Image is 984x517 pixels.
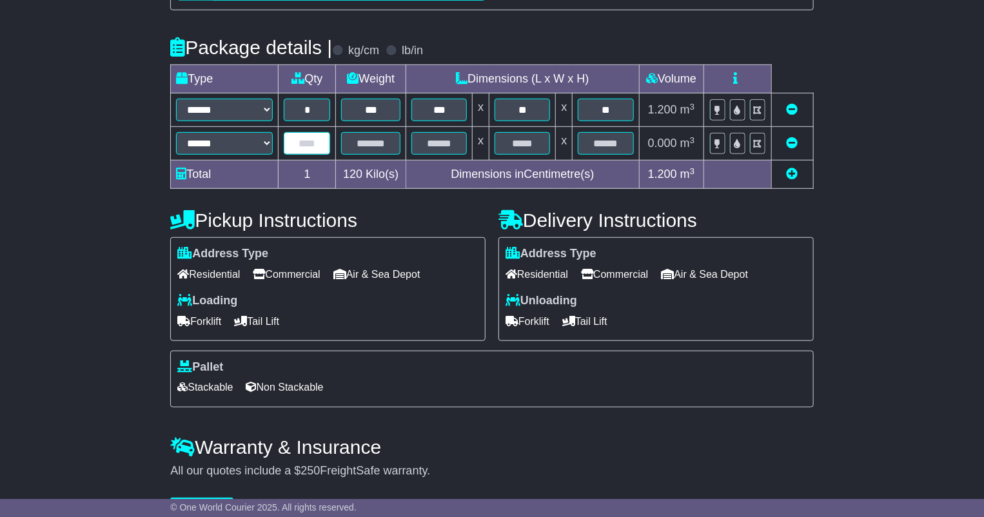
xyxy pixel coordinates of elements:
[171,65,279,93] td: Type
[787,168,798,180] a: Add new item
[473,127,489,161] td: x
[279,65,336,93] td: Qty
[506,264,568,284] span: Residential
[406,65,639,93] td: Dimensions (L x W x H)
[498,210,814,231] h4: Delivery Instructions
[661,264,748,284] span: Air & Sea Depot
[170,436,813,458] h4: Warranty & Insurance
[170,210,486,231] h4: Pickup Instructions
[690,102,695,112] sup: 3
[506,247,596,261] label: Address Type
[690,135,695,145] sup: 3
[680,137,695,150] span: m
[177,264,240,284] span: Residential
[562,311,607,331] span: Tail Lift
[680,103,695,116] span: m
[343,168,362,180] span: 120
[402,44,423,58] label: lb/in
[336,161,406,189] td: Kilo(s)
[253,264,320,284] span: Commercial
[170,464,813,478] div: All our quotes include a $ FreightSafe warranty.
[648,168,677,180] span: 1.200
[177,377,233,397] span: Stackable
[333,264,420,284] span: Air & Sea Depot
[406,161,639,189] td: Dimensions in Centimetre(s)
[177,360,223,375] label: Pallet
[177,294,237,308] label: Loading
[787,137,798,150] a: Remove this item
[279,161,336,189] td: 1
[556,93,573,127] td: x
[581,264,648,284] span: Commercial
[171,161,279,189] td: Total
[300,464,320,477] span: 250
[170,37,332,58] h4: Package details |
[348,44,379,58] label: kg/cm
[246,377,324,397] span: Non Stackable
[506,311,549,331] span: Forklift
[690,166,695,176] sup: 3
[234,311,279,331] span: Tail Lift
[680,168,695,180] span: m
[639,65,704,93] td: Volume
[648,137,677,150] span: 0.000
[177,247,268,261] label: Address Type
[506,294,577,308] label: Unloading
[787,103,798,116] a: Remove this item
[170,502,357,512] span: © One World Courier 2025. All rights reserved.
[648,103,677,116] span: 1.200
[556,127,573,161] td: x
[473,93,489,127] td: x
[336,65,406,93] td: Weight
[177,311,221,331] span: Forklift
